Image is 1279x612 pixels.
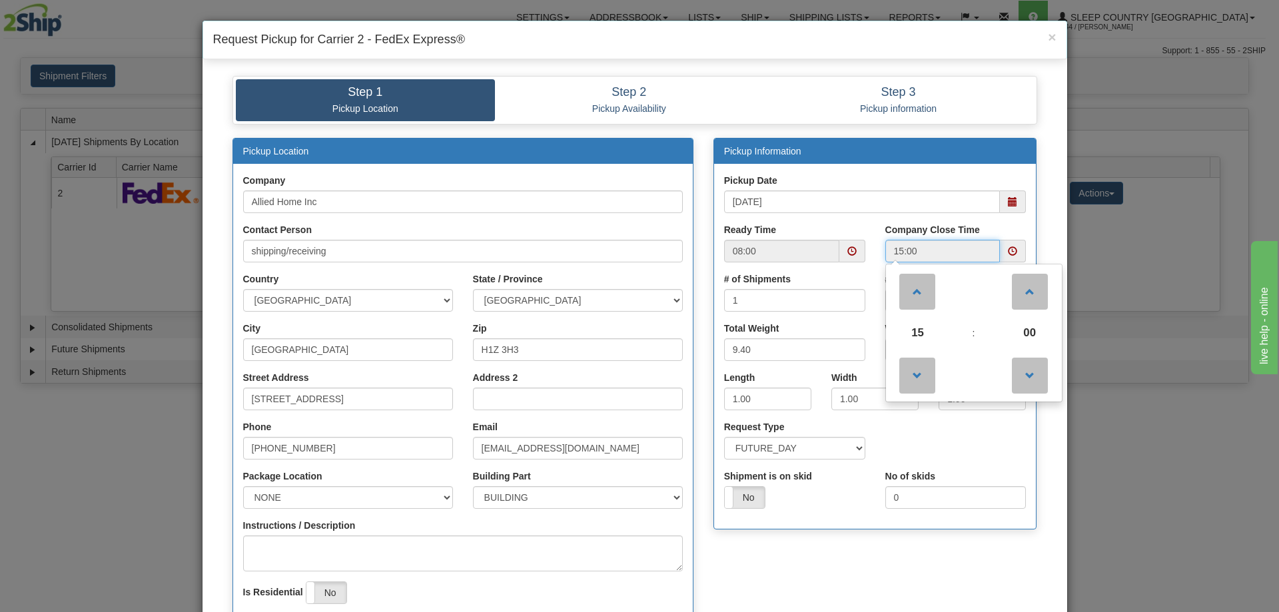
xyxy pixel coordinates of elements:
[243,272,279,286] label: Country
[243,585,303,599] label: Is Residential
[1012,315,1048,351] span: Pick Minute
[1010,351,1049,399] a: Decrement Minute
[505,86,753,99] h4: Step 2
[724,322,779,335] label: Total Weight
[243,146,309,156] a: Pickup Location
[505,103,753,115] p: Pickup Availability
[773,103,1024,115] p: Pickup information
[724,272,791,286] label: # of Shipments
[1048,29,1056,45] span: ×
[725,487,765,508] label: No
[243,322,260,335] label: City
[243,174,286,187] label: Company
[473,371,518,384] label: Address 2
[243,420,272,434] label: Phone
[473,322,487,335] label: Zip
[1248,238,1278,374] iframe: chat widget
[243,519,356,532] label: Instructions / Description
[246,103,486,115] p: Pickup Location
[763,79,1034,121] a: Step 3 Pickup information
[885,469,935,483] label: No of skids
[724,420,785,434] label: Request Type
[473,420,498,434] label: Email
[243,223,312,236] label: Contact Person
[724,469,812,483] label: Shipment is on skid
[1010,267,1049,315] a: Increment Minute
[10,8,123,24] div: live help - online
[243,469,322,483] label: Package Location
[831,371,857,384] label: Width
[898,267,937,315] a: Increment Hour
[243,371,309,384] label: Street Address
[473,272,543,286] label: State / Province
[473,469,531,483] label: Building Part
[724,146,801,156] a: Pickup Information
[899,315,935,351] span: Pick Hour
[773,86,1024,99] h4: Step 3
[724,174,777,187] label: Pickup Date
[213,31,1057,49] h4: Request Pickup for Carrier 2 - FedEx Express®
[885,223,980,236] label: Company Close Time
[246,86,486,99] h4: Step 1
[495,79,763,121] a: Step 2 Pickup Availability
[947,315,1000,351] td: :
[236,79,496,121] a: Step 1 Pickup Location
[724,223,776,236] label: Ready Time
[306,582,346,603] label: No
[1048,30,1056,44] button: Close
[724,371,755,384] label: Length
[898,351,937,399] a: Decrement Hour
